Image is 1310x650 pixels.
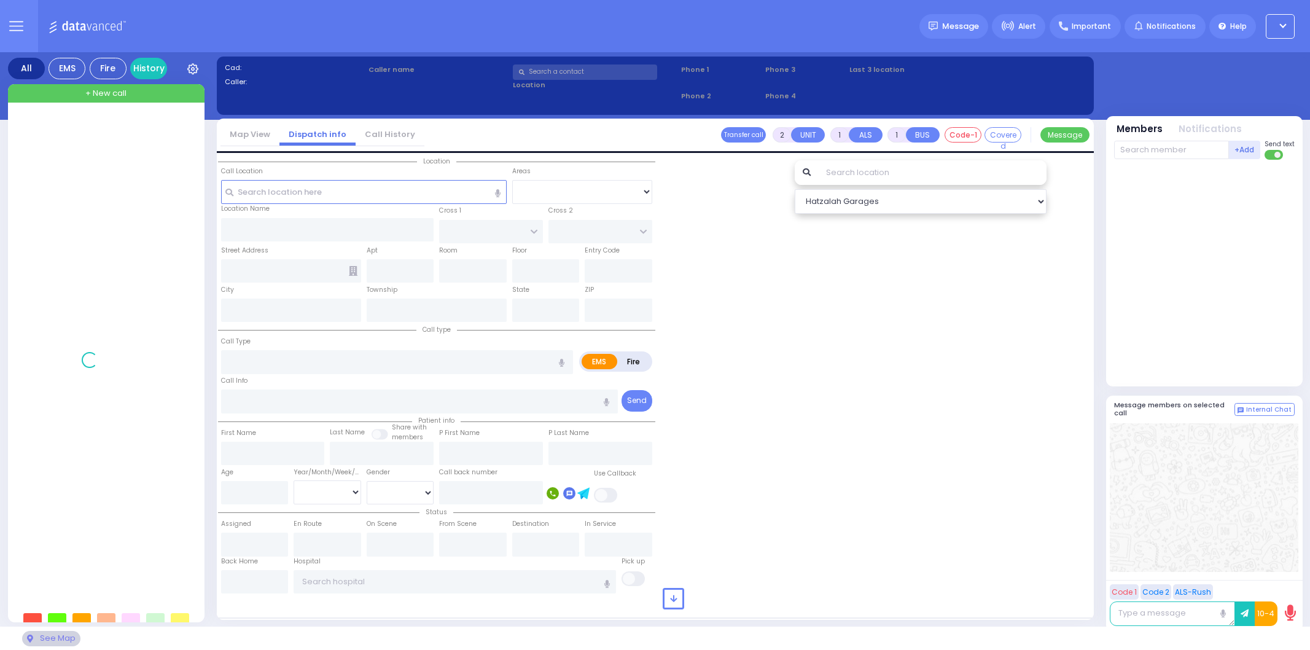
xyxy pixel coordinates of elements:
label: Age [221,468,233,477]
label: Use Callback [594,469,636,479]
label: Cross 1 [439,206,461,216]
button: Code 1 [1110,584,1139,600]
small: Share with [392,423,427,432]
label: Call back number [439,468,497,477]
button: Transfer call [721,127,766,143]
span: Send text [1265,139,1295,149]
label: Call Type [221,337,251,347]
label: ZIP [585,285,594,295]
span: Other building occupants [349,266,357,276]
label: Call Location [221,166,263,176]
button: Members [1117,122,1163,136]
div: Year/Month/Week/Day [294,468,361,477]
button: +Add [1229,141,1261,159]
label: Areas [512,166,531,176]
label: Room [439,246,458,256]
label: En Route [294,519,322,529]
input: Search hospital [294,570,616,593]
label: Gender [367,468,390,477]
label: Township [367,285,397,295]
label: EMS [582,354,617,369]
span: Phone 4 [765,91,845,101]
div: See map [22,631,80,646]
label: Location [513,80,677,90]
label: Location Name [221,204,270,214]
div: EMS [49,58,85,79]
label: Cad: [225,63,365,73]
label: P Last Name [548,428,589,438]
label: P First Name [439,428,480,438]
label: Hospital [294,557,321,566]
label: Street Address [221,246,268,256]
button: Send [622,390,652,412]
a: Call History [356,128,424,140]
button: ALS-Rush [1173,584,1213,600]
label: Pick up [622,557,645,566]
span: Notifications [1147,21,1196,32]
span: Internal Chat [1246,405,1292,414]
label: State [512,285,529,295]
label: In Service [585,519,616,529]
button: 10-4 [1255,601,1277,626]
span: Location [417,157,456,166]
button: BUS [906,127,940,143]
span: Phone 3 [765,65,845,75]
label: Entry Code [585,246,620,256]
span: Patient info [412,416,461,425]
h5: Message members on selected call [1114,401,1234,417]
label: Caller name [368,65,509,75]
button: Code 2 [1140,584,1171,600]
button: UNIT [791,127,825,143]
span: Message [942,20,979,33]
label: First Name [221,428,256,438]
span: Help [1230,21,1247,32]
div: Fire [90,58,127,79]
img: comment-alt.png [1238,407,1244,413]
label: Call Info [221,376,248,386]
label: From Scene [439,519,477,529]
label: Last 3 location [849,65,967,75]
a: Map View [220,128,279,140]
span: members [392,433,423,442]
label: Assigned [221,519,251,529]
label: Turn off text [1265,149,1284,161]
label: Last Name [330,428,365,437]
label: Apt [367,246,378,256]
button: ALS [849,127,883,143]
label: Back Home [221,557,258,566]
input: Search member [1114,141,1229,159]
label: On Scene [367,519,397,529]
img: Logo [49,18,130,34]
button: Internal Chat [1234,403,1295,417]
span: Call type [416,325,457,334]
button: Covered [984,127,1021,143]
label: Destination [512,519,549,529]
span: Phone 1 [681,65,761,75]
span: + New call [85,87,127,100]
span: Important [1072,21,1111,32]
input: Search a contact [513,65,657,80]
label: Fire [617,354,651,369]
input: Search location [818,160,1046,185]
button: Notifications [1179,122,1242,136]
img: message.svg [929,22,938,31]
div: All [8,58,45,79]
button: Code-1 [945,127,981,143]
label: Floor [512,246,527,256]
label: City [221,285,234,295]
a: Dispatch info [279,128,356,140]
label: Caller: [225,77,365,87]
a: History [130,58,167,79]
span: Alert [1018,21,1036,32]
span: Status [419,507,453,517]
input: Search location here [221,180,507,203]
label: Cross 2 [548,206,573,216]
button: Message [1040,127,1090,143]
span: Phone 2 [681,91,761,101]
